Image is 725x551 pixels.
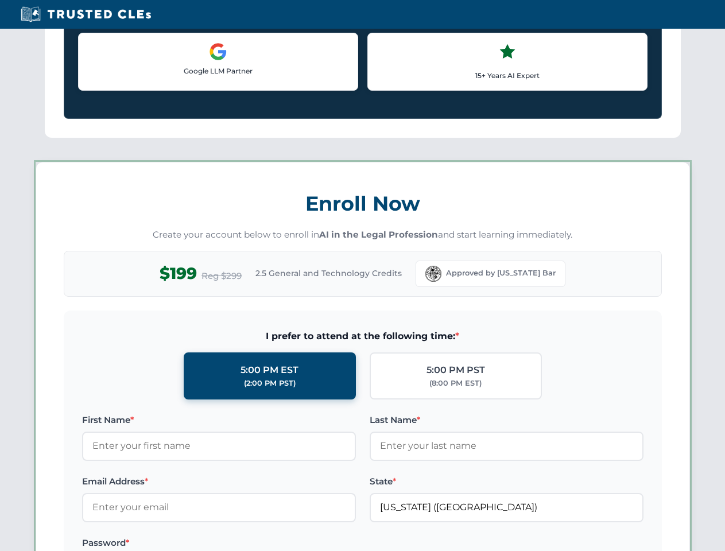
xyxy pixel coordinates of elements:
span: Approved by [US_STATE] Bar [446,267,556,279]
input: Enter your email [82,493,356,522]
span: Reg $299 [201,269,242,283]
span: 2.5 General and Technology Credits [255,267,402,280]
img: Google [209,42,227,61]
input: Enter your first name [82,432,356,460]
div: 5:00 PM PST [427,363,485,378]
span: I prefer to attend at the following time: [82,329,643,344]
label: State [370,475,643,488]
p: 15+ Years AI Expert [377,70,638,81]
span: $199 [160,261,197,286]
label: First Name [82,413,356,427]
p: Google LLM Partner [88,65,348,76]
div: (2:00 PM PST) [244,378,296,389]
label: Last Name [370,413,643,427]
p: Create your account below to enroll in and start learning immediately. [64,228,662,242]
input: Florida (FL) [370,493,643,522]
label: Password [82,536,356,550]
strong: AI in the Legal Profession [319,229,438,240]
input: Enter your last name [370,432,643,460]
div: 5:00 PM EST [241,363,298,378]
div: (8:00 PM EST) [429,378,482,389]
h3: Enroll Now [64,185,662,222]
img: Florida Bar [425,266,441,282]
label: Email Address [82,475,356,488]
img: Trusted CLEs [17,6,154,23]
